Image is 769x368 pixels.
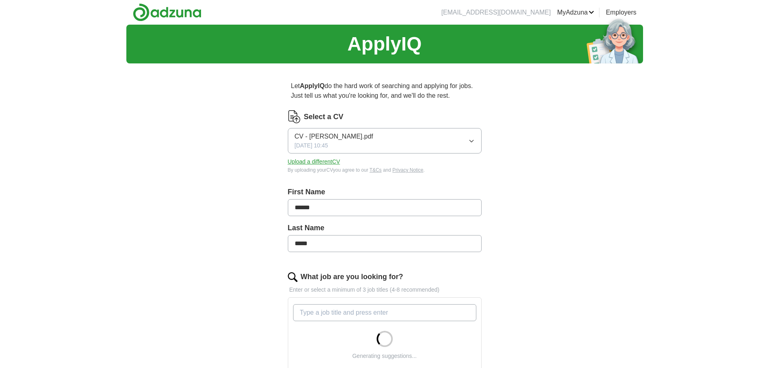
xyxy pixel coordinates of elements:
label: Last Name [288,223,482,233]
a: Employers [606,8,637,17]
li: [EMAIL_ADDRESS][DOMAIN_NAME] [441,8,551,17]
img: Adzuna logo [133,3,201,21]
a: Privacy Notice [392,167,423,173]
img: CV Icon [288,110,301,123]
p: Let do the hard work of searching and applying for jobs. Just tell us what you're looking for, an... [288,78,482,104]
label: What job are you looking for? [301,271,403,282]
a: T&Cs [369,167,381,173]
h1: ApplyIQ [347,29,421,59]
p: Enter or select a minimum of 3 job titles (4-8 recommended) [288,286,482,294]
input: Type a job title and press enter [293,304,476,321]
span: [DATE] 10:45 [295,141,328,150]
button: Upload a differentCV [288,158,340,166]
label: Select a CV [304,111,344,122]
button: CV - [PERSON_NAME].pdf[DATE] 10:45 [288,128,482,154]
img: search.png [288,272,298,282]
div: Generating suggestions... [352,352,417,360]
strong: ApplyIQ [300,82,325,89]
a: MyAdzuna [557,8,594,17]
label: First Name [288,187,482,198]
span: CV - [PERSON_NAME].pdf [295,132,373,141]
div: By uploading your CV you agree to our and . [288,166,482,174]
